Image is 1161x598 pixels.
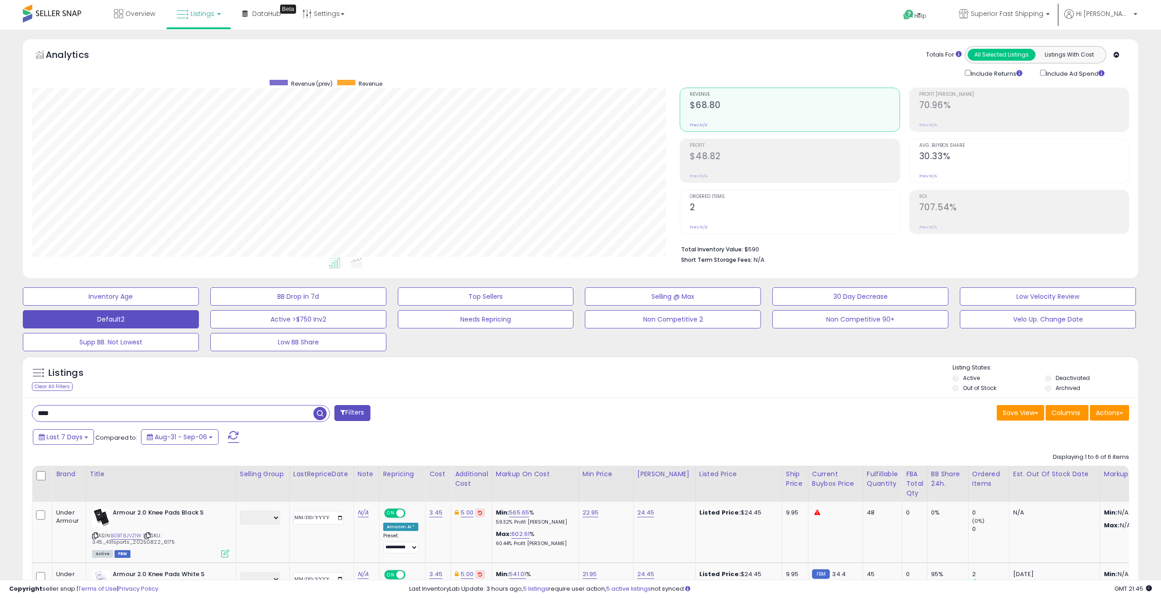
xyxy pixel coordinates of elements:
th: CSV column name: cust_attr_4_LastRepriceDate [289,466,354,502]
small: Prev: N/A [919,224,937,230]
span: 34.4 [832,570,846,578]
small: Prev: N/A [919,122,937,128]
a: B0BT8JVZ1W [111,532,142,540]
span: ON [385,571,396,579]
span: All listings currently available for purchase on Amazon [92,550,113,558]
b: Armour 2.0 Knee Pads White S [113,570,224,581]
div: % [496,570,572,587]
i: This overrides the store level Additional Cost for this listing [455,571,458,577]
b: Min: [496,508,510,517]
p: Listing States: [953,364,1138,372]
b: Total Inventory Value: [681,245,743,253]
div: Current Buybox Price [812,469,859,489]
span: FBM [115,550,131,558]
b: Listed Price: [699,508,741,517]
div: Fulfillable Quantity [867,469,898,489]
a: 565.65 [509,508,529,517]
button: All Selected Listings [968,49,1036,61]
div: $24.45 [699,570,775,578]
div: Tooltip anchor [280,5,296,14]
div: % [496,509,572,525]
h2: $68.80 [690,100,899,112]
span: Profit [690,143,899,148]
a: N/A [358,570,369,579]
li: $590 [681,243,1122,254]
a: 602.61 [511,530,530,539]
div: Include Returns [958,68,1033,78]
span: Hi [PERSON_NAME] [1076,9,1131,18]
i: Revert to store-level Additional Cost [478,510,482,515]
b: Listed Price: [699,570,741,578]
button: Filters [334,405,370,421]
div: 95% [931,570,961,578]
strong: Min: [1104,508,1118,517]
p: 59.32% Profit [PERSON_NAME] [496,519,572,525]
div: 2 [972,570,1009,578]
a: 22.95 [583,508,599,517]
div: Title [90,469,232,479]
div: $24.45 [699,509,775,517]
button: Listings With Cost [1035,49,1103,61]
small: Prev: N/A [690,122,708,128]
div: Ordered Items [972,469,1005,489]
i: This overrides the store level Additional Cost for this listing [455,510,458,515]
button: Velo Up. Change Date [960,310,1136,328]
span: Last 7 Days [47,432,83,442]
div: seller snap | | [9,585,158,593]
a: 5.00 [461,508,474,517]
button: Actions [1090,405,1129,421]
div: Totals For [926,51,962,59]
div: Listed Price [699,469,778,479]
div: Preset: [383,533,419,553]
div: Under Armour [56,570,79,587]
div: LastRepriceDate [293,469,350,479]
div: Repricing [383,469,422,479]
label: Out of Stock [963,384,996,392]
span: ROI [919,194,1129,199]
div: Ship Price [786,469,804,489]
b: Short Term Storage Fees: [681,256,752,264]
div: 0% [931,509,961,517]
div: % [496,530,572,547]
strong: Min: [1104,570,1118,578]
a: 24.45 [637,508,655,517]
span: OFF [404,571,418,579]
h2: 30.33% [919,151,1129,163]
small: Prev: N/A [690,224,708,230]
span: Help [914,12,927,20]
small: Prev: N/A [690,173,708,179]
div: Markup on Cost [496,469,575,479]
div: Est. Out Of Stock Date [1013,469,1096,479]
p: N/A [1013,509,1093,517]
small: Prev: N/A [919,173,937,179]
h2: 70.96% [919,100,1129,112]
span: Revenue (prev) [291,80,333,88]
a: Hi [PERSON_NAME] [1064,9,1137,30]
button: Top Sellers [398,287,574,306]
p: [DATE] [1013,570,1093,578]
button: BB Drop in 7d [210,287,386,306]
a: 21.95 [583,570,597,579]
div: Min Price [583,469,630,479]
div: 0 [972,509,1009,517]
div: ASIN: [92,509,229,556]
i: Get Help [903,9,914,21]
h2: $48.82 [690,151,899,163]
label: Active [963,374,980,382]
div: Cost [429,469,447,479]
span: Revenue [690,92,899,97]
a: 3.45 [429,570,443,579]
span: Overview [125,9,155,18]
a: 5.00 [461,570,474,579]
a: 541.01 [509,570,526,579]
button: Supp BB. Not Lowest [23,333,199,351]
span: 2025-09-15 21:45 GMT [1114,584,1152,593]
button: Save View [997,405,1044,421]
div: Amazon AI * [383,523,419,531]
button: Last 7 Days [33,429,94,445]
span: Revenue [359,80,382,88]
a: Terms of Use [78,584,117,593]
th: The percentage added to the cost of goods (COGS) that forms the calculator for Min & Max prices. [492,466,578,502]
a: 5 active listings [606,584,651,593]
button: Low Velocity Review [960,287,1136,306]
